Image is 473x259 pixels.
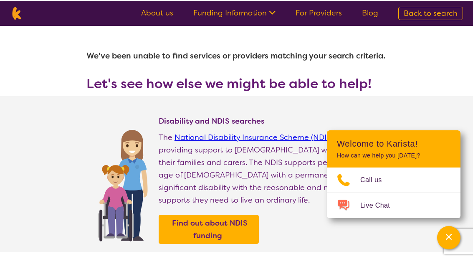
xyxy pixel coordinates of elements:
img: Find NDIS and Disability services and providers [95,124,150,241]
a: National Disability Insurance Scheme (NDIS) [175,132,333,142]
h1: We've been unable to find services or providers matching your search criteria. [86,45,387,65]
span: Call us [360,173,392,185]
a: Funding Information [193,7,276,17]
a: Find out about NDIS funding [161,216,257,241]
div: Channel Menu [327,129,460,217]
a: Back to search [398,6,463,19]
span: Back to search [404,8,458,18]
p: The is the way of providing support to [DEMOGRAPHIC_DATA] with disability, their families and car... [159,130,387,206]
h4: Disability and NDIS searches [159,115,387,125]
a: About us [141,7,173,17]
span: Live Chat [360,198,400,211]
b: Find out about NDIS funding [172,217,248,240]
a: Blog [362,7,378,17]
button: Channel Menu [437,225,460,249]
h3: Let's see how else we might be able to help! [86,75,387,90]
ul: Choose channel [327,167,460,217]
a: For Providers [296,7,342,17]
p: How can we help you [DATE]? [337,151,450,158]
h2: Welcome to Karista! [337,138,450,148]
img: Karista logo [10,6,23,19]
